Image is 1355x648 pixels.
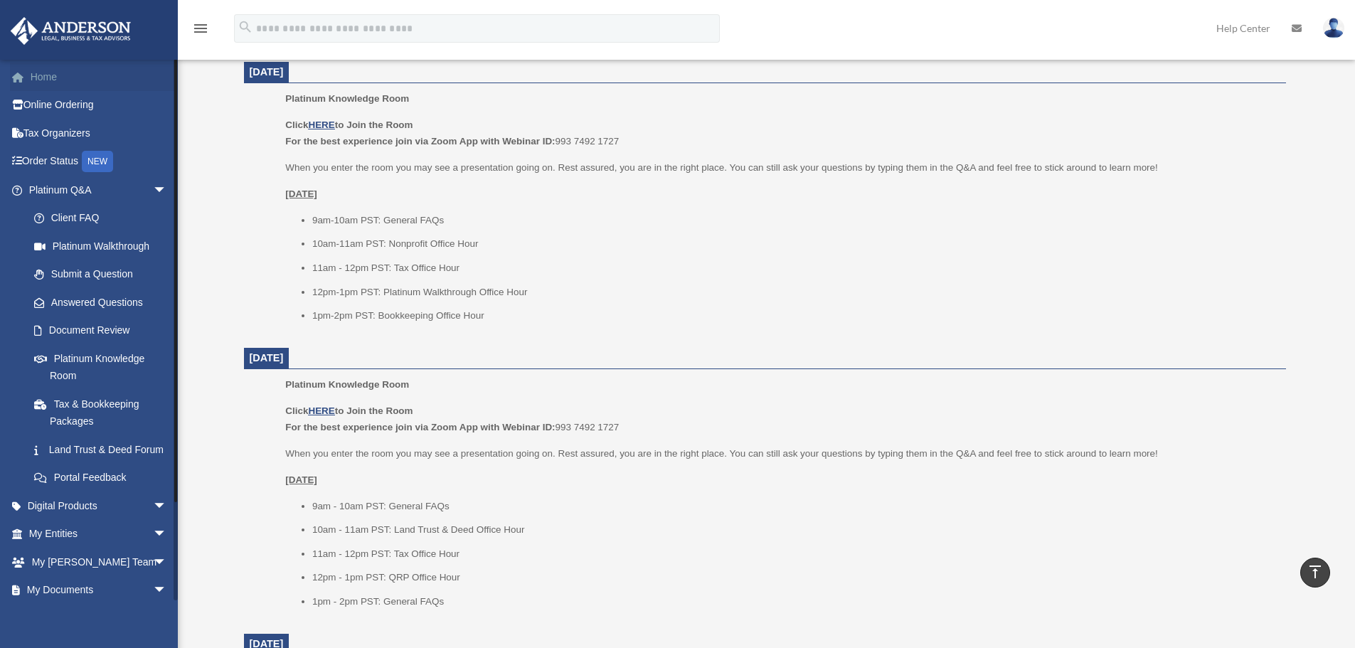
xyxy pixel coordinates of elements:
div: NEW [82,151,113,172]
a: HERE [308,405,334,416]
a: Platinum Knowledge Room [20,344,181,390]
b: Click to Join the Room [285,119,413,130]
a: Home [10,63,188,91]
span: arrow_drop_down [153,548,181,577]
a: Online Ordering [10,91,188,119]
a: HERE [308,119,334,130]
a: My Entitiesarrow_drop_down [10,520,188,548]
span: Platinum Knowledge Room [285,379,409,390]
p: 993 7492 1727 [285,403,1275,436]
p: When you enter the room you may see a presentation going on. Rest assured, you are in the right p... [285,159,1275,176]
li: 12pm - 1pm PST: QRP Office Hour [312,569,1276,586]
a: Digital Productsarrow_drop_down [10,492,188,520]
u: [DATE] [285,474,317,485]
span: arrow_drop_down [153,176,181,205]
i: search [238,19,253,35]
p: When you enter the room you may see a presentation going on. Rest assured, you are in the right p... [285,445,1275,462]
a: menu [192,25,209,37]
a: Land Trust & Deed Forum [20,435,188,464]
span: arrow_drop_down [153,520,181,549]
span: arrow_drop_down [153,492,181,521]
img: Anderson Advisors Platinum Portal [6,17,135,45]
b: For the best experience join via Zoom App with Webinar ID: [285,422,555,432]
a: Portal Feedback [20,464,188,492]
li: 9am - 10am PST: General FAQs [312,498,1276,515]
a: Platinum Q&Aarrow_drop_down [10,176,188,204]
li: 11am - 12pm PST: Tax Office Hour [312,260,1276,277]
span: arrow_drop_down [153,576,181,605]
li: 1pm-2pm PST: Bookkeeping Office Hour [312,307,1276,324]
a: vertical_align_top [1300,558,1330,588]
b: For the best experience join via Zoom App with Webinar ID: [285,136,555,147]
a: Submit a Question [20,260,188,289]
a: Answered Questions [20,288,188,317]
li: 11am - 12pm PST: Tax Office Hour [312,546,1276,563]
li: 9am-10am PST: General FAQs [312,212,1276,229]
a: Tax & Bookkeeping Packages [20,390,188,435]
i: menu [192,20,209,37]
li: 10am-11am PST: Nonprofit Office Hour [312,235,1276,253]
u: [DATE] [285,188,317,199]
span: Platinum Knowledge Room [285,93,409,104]
a: My [PERSON_NAME] Teamarrow_drop_down [10,548,188,576]
a: Order StatusNEW [10,147,188,176]
img: User Pic [1323,18,1344,38]
a: Document Review [20,317,188,345]
span: [DATE] [250,352,284,363]
li: 10am - 11am PST: Land Trust & Deed Office Hour [312,521,1276,538]
li: 1pm - 2pm PST: General FAQs [312,593,1276,610]
a: Platinum Walkthrough [20,232,188,260]
a: Client FAQ [20,204,188,233]
a: Tax Organizers [10,119,188,147]
p: 993 7492 1727 [285,117,1275,150]
b: Click to Join the Room [285,405,413,416]
li: 12pm-1pm PST: Platinum Walkthrough Office Hour [312,284,1276,301]
i: vertical_align_top [1307,563,1324,580]
a: My Documentsarrow_drop_down [10,576,188,605]
span: [DATE] [250,66,284,78]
